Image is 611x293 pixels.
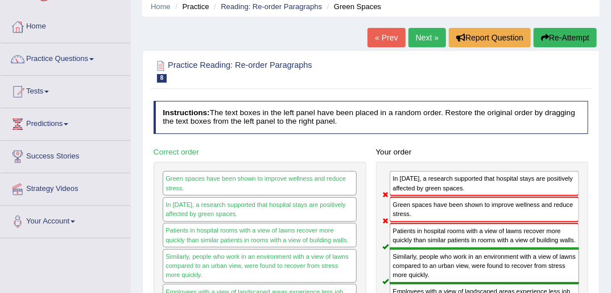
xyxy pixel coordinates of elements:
b: Instructions: [163,108,209,117]
div: Similarly, people who work in an environment with a view of lawns compared to an urban view, were... [390,249,579,283]
a: Success Stories [1,141,130,169]
div: Patients in hospital rooms with a view of lawns recover more quickly than similar patients in roo... [163,223,357,247]
h4: Your order [376,148,589,157]
div: In [DATE], a research supported that hospital stays are positively affected by green spaces. [390,171,579,196]
a: Predictions [1,108,130,137]
li: Practice [172,1,209,12]
li: Green Spaces [324,1,381,12]
div: In [DATE], a research supported that hospital stays are positively affected by green spaces. [163,197,357,222]
a: Home [1,11,130,39]
div: Patients in hospital rooms with a view of lawns recover more quickly than similar patients in roo... [390,223,579,249]
a: Tests [1,76,130,104]
button: Report Question [449,28,531,47]
div: Green spaces have been shown to improve wellness and reduce stress. [163,171,357,196]
div: Green spaces have been shown to improve wellness and reduce stress. [390,197,579,222]
h2: Practice Reading: Re-order Paragraphs [154,59,423,83]
a: Reading: Re-order Paragraphs [221,2,322,11]
a: Your Account [1,206,130,234]
a: Strategy Videos [1,173,130,202]
h4: The text boxes in the left panel have been placed in a random order. Restore the original order b... [154,101,589,133]
h4: Correct order [154,148,366,157]
a: Practice Questions [1,43,130,72]
button: Re-Attempt [534,28,597,47]
div: Similarly, people who work in an environment with a view of lawns compared to an urban view, were... [163,249,357,283]
a: « Prev [368,28,405,47]
span: 8 [157,74,167,83]
a: Next » [408,28,446,47]
a: Home [151,2,171,11]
